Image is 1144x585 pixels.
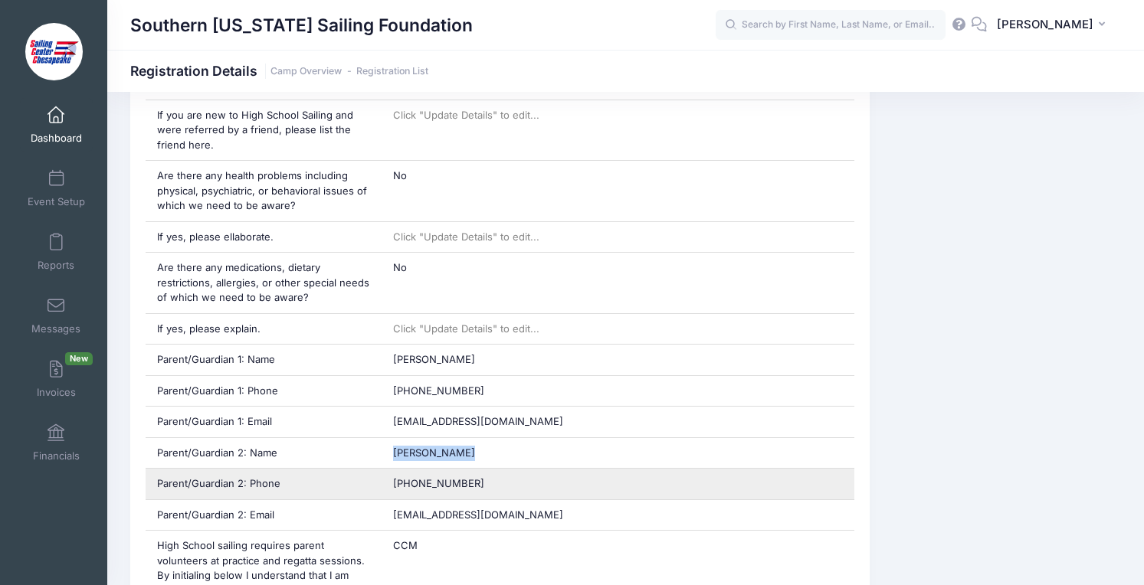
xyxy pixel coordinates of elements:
[270,66,342,77] a: Camp Overview
[393,446,475,459] span: [PERSON_NAME]
[393,539,418,551] span: CCM
[33,449,80,462] span: Financials
[20,225,93,279] a: Reports
[716,10,946,41] input: Search by First Name, Last Name, or Email...
[65,352,93,365] span: New
[20,289,93,342] a: Messages
[31,132,82,145] span: Dashboard
[146,500,382,531] div: Parent/Guardian 2: Email
[146,345,382,375] div: Parent/Guardian 1: Name
[987,8,1121,43] button: [PERSON_NAME]
[393,353,475,365] span: [PERSON_NAME]
[146,161,382,221] div: Are there any health problems including physical, psychiatric, or behavioral issues of which we n...
[393,508,563,521] span: [EMAIL_ADDRESS][DOMAIN_NAME]
[356,66,428,77] a: Registration List
[37,386,76,399] span: Invoices
[393,230,539,243] span: Click "Update Details" to edit...
[20,98,93,152] a: Dashboard
[393,384,484,397] span: [PHONE_NUMBER]
[393,322,539,335] span: Click "Update Details" to edit...
[25,23,83,80] img: Southern Maryland Sailing Foundation
[997,16,1093,33] span: [PERSON_NAME]
[146,100,382,161] div: If you are new to High School Sailing and were referred by a friend, please list the friend here.
[28,195,85,208] span: Event Setup
[146,407,382,437] div: Parent/Guardian 1: Email
[393,415,563,427] span: [EMAIL_ADDRESS][DOMAIN_NAME]
[38,259,74,272] span: Reports
[146,253,382,313] div: Are there any medications, dietary restrictions, allergies, or other special needs of which we ne...
[130,63,428,79] h1: Registration Details
[146,438,382,469] div: Parent/Guardian 2: Name
[393,109,539,121] span: Click "Update Details" to edit...
[393,477,484,489] span: [PHONE_NUMBER]
[146,469,382,499] div: Parent/Guardian 2: Phone
[146,222,382,253] div: If yes, please ellaborate.
[130,8,473,43] h1: Southern [US_STATE] Sailing Foundation
[20,352,93,406] a: InvoicesNew
[146,314,382,345] div: If yes, please explain.
[20,162,93,215] a: Event Setup
[146,376,382,407] div: Parent/Guardian 1: Phone
[393,169,407,181] span: No
[31,322,80,335] span: Messages
[393,261,407,273] span: No
[20,416,93,469] a: Financials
